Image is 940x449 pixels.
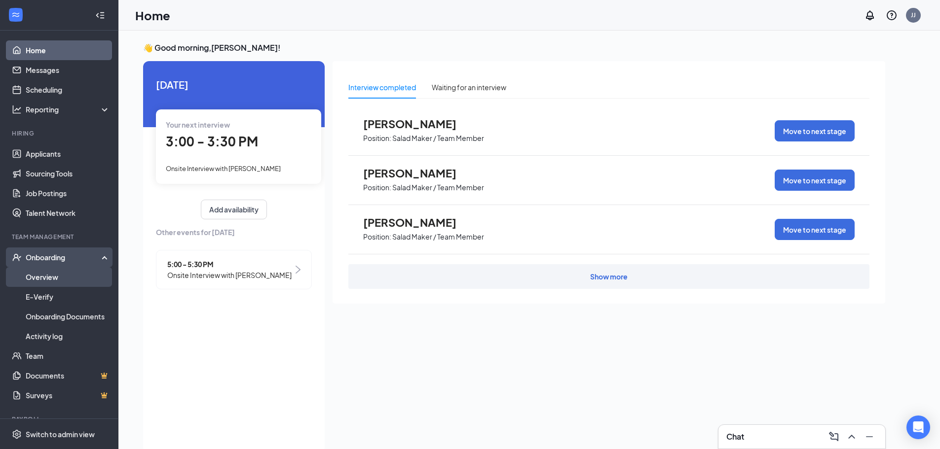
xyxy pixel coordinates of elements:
[864,9,876,21] svg: Notifications
[726,431,744,442] h3: Chat
[826,429,842,445] button: ComposeMessage
[775,219,855,240] button: Move to next stage
[26,385,110,405] a: SurveysCrown
[26,60,110,80] a: Messages
[846,431,858,443] svg: ChevronUp
[828,431,840,443] svg: ComposeMessage
[363,134,391,143] p: Position:
[166,133,258,149] span: 3:00 - 3:30 PM
[363,216,472,229] span: [PERSON_NAME]
[26,40,110,60] a: Home
[392,134,484,143] p: Salad Maker / Team Member
[26,326,110,346] a: Activity log
[911,11,916,19] div: JJ
[166,120,230,129] span: Your next interview
[11,10,21,20] svg: WorkstreamLogo
[886,9,898,21] svg: QuestionInfo
[26,80,110,100] a: Scheduling
[862,429,877,445] button: Minimize
[432,82,506,93] div: Waiting for an interview
[26,267,110,287] a: Overview
[26,346,110,366] a: Team
[363,167,472,179] span: [PERSON_NAME]
[26,104,111,114] div: Reporting
[166,165,281,173] span: Onsite Interview with [PERSON_NAME]
[26,287,110,307] a: E-Verify
[775,120,855,141] button: Move to next stage
[12,252,22,262] svg: UserCheck
[363,232,391,242] p: Position:
[143,42,885,53] h3: 👋 Good morning, [PERSON_NAME] !
[167,270,292,280] span: Onsite Interview with [PERSON_NAME]
[201,200,267,219] button: Add availability
[363,183,391,192] p: Position:
[26,144,110,164] a: Applicants
[26,164,110,183] a: Sourcing Tools
[12,415,108,423] div: Payroll
[26,252,102,262] div: Onboarding
[135,7,170,24] h1: Home
[26,429,95,439] div: Switch to admin view
[864,431,875,443] svg: Minimize
[95,10,105,20] svg: Collapse
[348,82,416,93] div: Interview completed
[363,117,472,130] span: [PERSON_NAME]
[26,366,110,385] a: DocumentsCrown
[12,104,22,114] svg: Analysis
[844,429,860,445] button: ChevronUp
[392,232,484,242] p: Salad Maker / Team Member
[12,233,108,241] div: Team Management
[12,429,22,439] svg: Settings
[775,170,855,191] button: Move to next stage
[26,183,110,203] a: Job Postings
[26,307,110,326] a: Onboarding Documents
[590,272,628,281] div: Show more
[392,183,484,192] p: Salad Maker / Team Member
[26,203,110,223] a: Talent Network
[906,415,930,439] div: Open Intercom Messenger
[167,259,292,270] span: 5:00 - 5:30 PM
[12,129,108,138] div: Hiring
[156,227,312,238] span: Other events for [DATE]
[156,77,312,92] span: [DATE]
